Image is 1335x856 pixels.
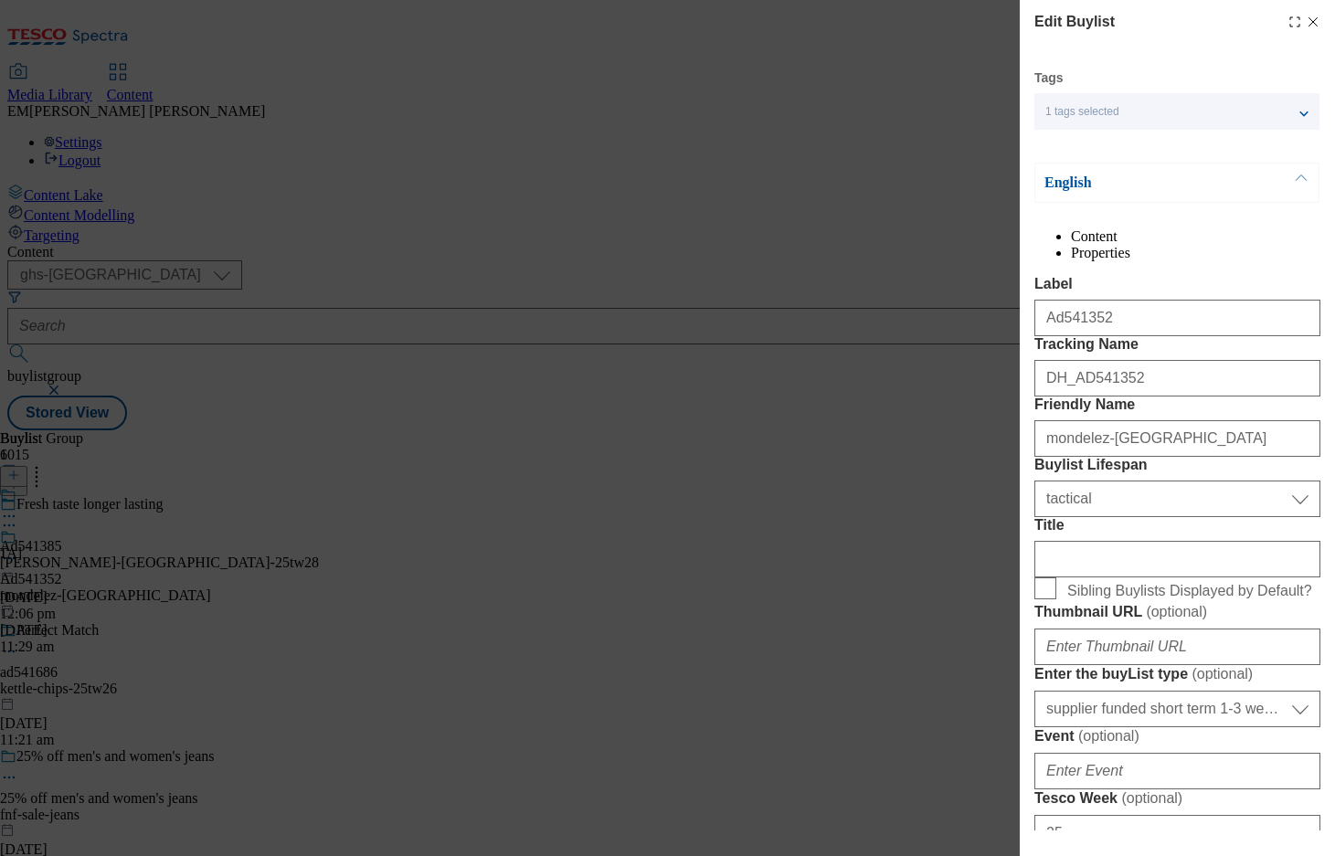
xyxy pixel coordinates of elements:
label: Tesco Week [1034,789,1320,808]
input: Enter Friendly Name [1034,420,1320,457]
label: Title [1034,517,1320,534]
input: Enter Tracking Name [1034,360,1320,396]
input: Enter Title [1034,541,1320,577]
label: Enter the buyList type [1034,665,1320,683]
label: Tracking Name [1034,336,1320,353]
p: English [1044,174,1236,192]
label: Buylist Lifespan [1034,457,1320,473]
label: Friendly Name [1034,396,1320,413]
input: Enter Thumbnail URL [1034,629,1320,665]
span: ( optional ) [1121,790,1182,806]
span: ( optional ) [1078,728,1139,744]
label: Thumbnail URL [1034,603,1320,621]
button: 1 tags selected [1034,93,1319,130]
li: Properties [1071,245,1320,261]
label: Event [1034,727,1320,745]
span: Sibling Buylists Displayed by Default? [1067,583,1312,599]
label: Label [1034,276,1320,292]
input: Enter Event [1034,753,1320,789]
span: ( optional ) [1192,666,1253,682]
input: Enter Label [1034,300,1320,336]
span: 1 tags selected [1045,105,1119,119]
li: Content [1071,228,1320,245]
h4: Edit Buylist [1034,11,1115,33]
span: ( optional ) [1146,604,1207,619]
label: Tags [1034,73,1064,83]
input: Enter Tesco Week [1034,815,1320,851]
